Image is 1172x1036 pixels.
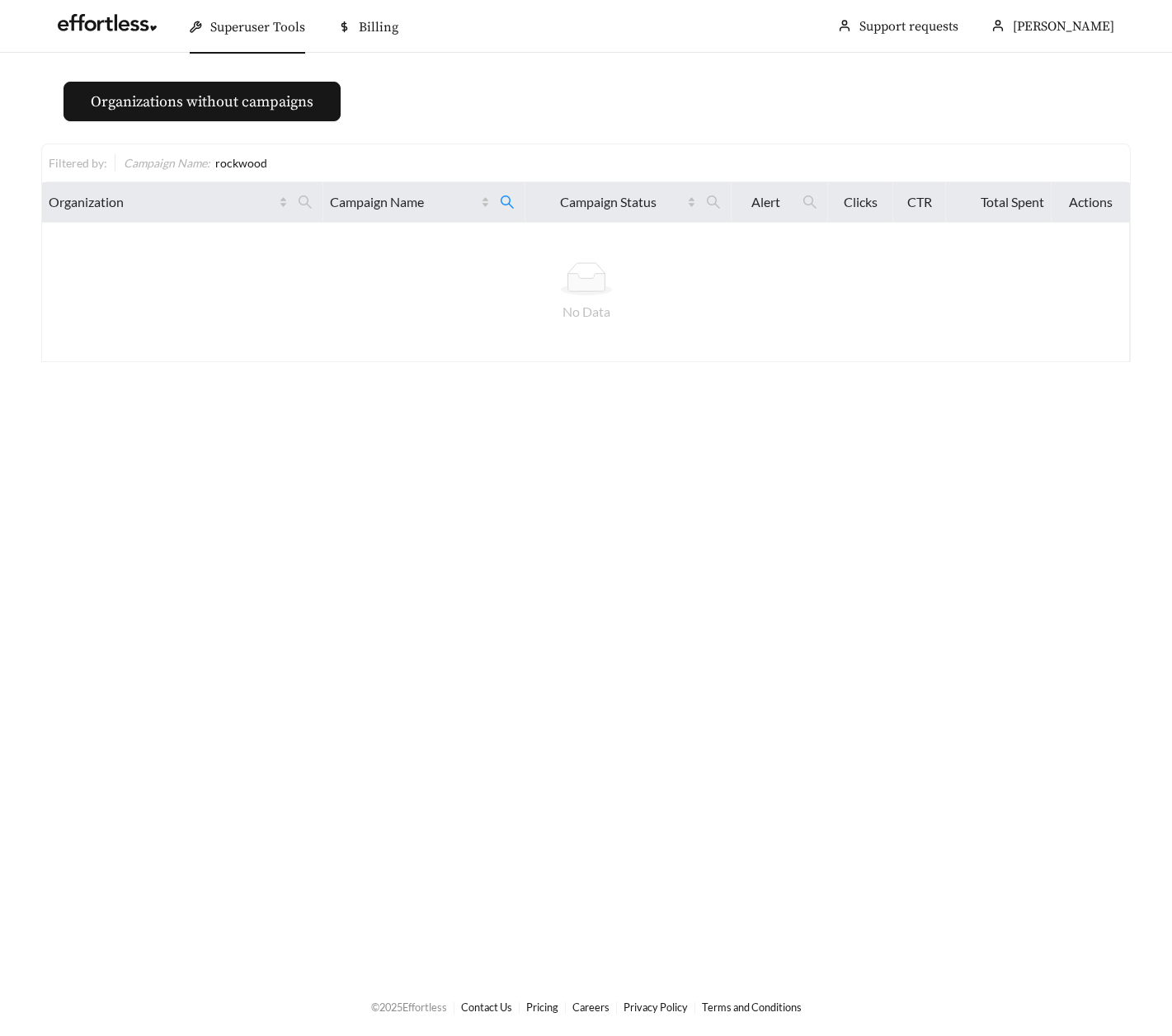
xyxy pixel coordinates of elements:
[738,192,793,212] span: Alert
[500,195,515,210] span: search
[796,189,824,215] span: search
[54,302,1118,322] div: No Data
[532,192,684,212] span: Campaign Status
[493,189,521,215] span: search
[828,182,893,223] th: Clicks
[624,1001,688,1014] a: Privacy Policy
[702,1001,802,1014] a: Terms and Conditions
[461,1001,512,1014] a: Contact Us
[371,1001,447,1014] span: © 2025 Effortless
[946,182,1052,223] th: Total Spent
[215,156,267,170] span: rockwood
[1052,182,1131,223] th: Actions
[359,19,398,35] span: Billing
[330,192,478,212] span: Campaign Name
[49,192,275,212] span: Organization
[706,195,721,210] span: search
[893,182,946,223] th: CTR
[526,1001,558,1014] a: Pricing
[91,91,313,113] span: Organizations without campaigns
[572,1001,610,1014] a: Careers
[124,156,210,170] span: Campaign Name :
[1013,18,1114,35] span: [PERSON_NAME]
[859,18,958,35] a: Support requests
[64,82,341,121] button: Organizations without campaigns
[291,189,319,215] span: search
[210,19,305,35] span: Superuser Tools
[49,154,115,172] div: Filtered by:
[803,195,817,210] span: search
[298,195,313,210] span: search
[699,189,727,215] span: search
